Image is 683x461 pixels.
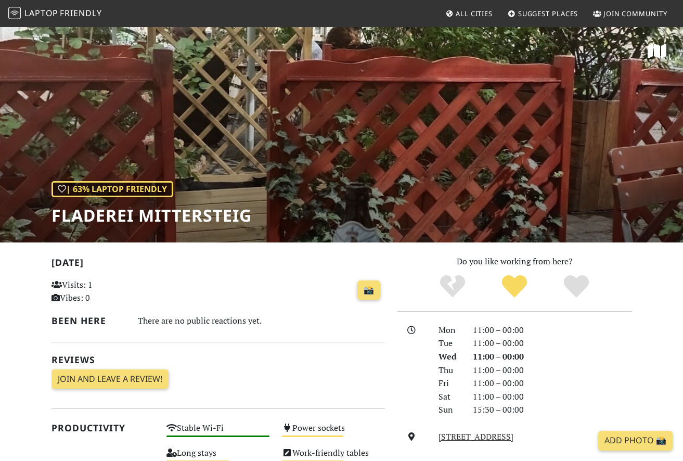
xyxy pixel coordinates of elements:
h2: [DATE] [51,257,385,272]
div: Yes [484,274,546,300]
h2: Been here [51,315,125,326]
div: No [422,274,484,300]
div: 11:00 – 00:00 [467,390,638,404]
div: 11:00 – 00:00 [467,364,638,377]
a: Suggest Places [504,4,583,23]
a: 📸 [357,280,380,300]
div: 11:00 – 00:00 [467,377,638,390]
div: Power sockets [276,420,391,445]
a: LaptopFriendly LaptopFriendly [8,5,102,23]
h1: Fladerei Mittersteig [51,206,252,225]
div: 11:00 – 00:00 [467,337,638,350]
div: 15:30 – 00:00 [467,403,638,417]
span: Suggest Places [518,9,578,18]
a: Add Photo 📸 [598,431,673,451]
a: [STREET_ADDRESS] [439,431,513,442]
div: Thu [432,364,467,377]
div: Sun [432,403,467,417]
img: LaptopFriendly [8,7,21,19]
div: Mon [432,324,467,337]
div: 11:00 – 00:00 [467,350,638,364]
div: Fri [432,377,467,390]
div: There are no public reactions yet. [138,313,385,328]
p: Visits: 1 Vibes: 0 [51,278,154,305]
div: 11:00 – 00:00 [467,324,638,337]
div: Definitely! [545,274,607,300]
h2: Productivity [51,422,154,433]
p: Do you like working from here? [397,255,632,268]
h2: Reviews [51,354,385,365]
div: Tue [432,337,467,350]
a: All Cities [441,4,497,23]
span: Laptop [24,7,58,19]
div: Sat [432,390,467,404]
a: Join Community [589,4,672,23]
div: Wed [432,350,467,364]
span: Join Community [603,9,667,18]
div: Stable Wi-Fi [160,420,276,445]
span: Friendly [60,7,101,19]
div: | 63% Laptop Friendly [51,181,173,198]
a: Join and leave a review! [51,369,169,389]
span: All Cities [456,9,493,18]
